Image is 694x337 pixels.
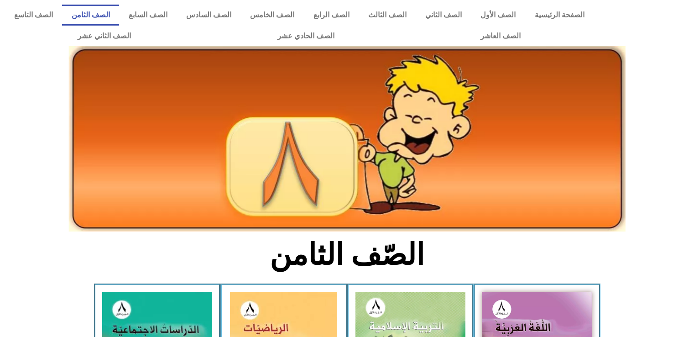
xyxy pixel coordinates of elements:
[5,26,204,47] a: الصف الثاني عشر
[471,5,525,26] a: الصف الأول
[119,5,177,26] a: الصف السابع
[204,26,407,47] a: الصف الحادي عشر
[177,5,241,26] a: الصف السادس
[62,5,119,26] a: الصف الثامن
[196,237,498,273] h2: الصّف الثامن
[5,5,62,26] a: الصف التاسع
[525,5,594,26] a: الصفحة الرئيسية
[416,5,471,26] a: الصف الثاني
[407,26,594,47] a: الصف العاشر
[359,5,416,26] a: الصف الثالث
[304,5,359,26] a: الصف الرابع
[241,5,304,26] a: الصف الخامس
